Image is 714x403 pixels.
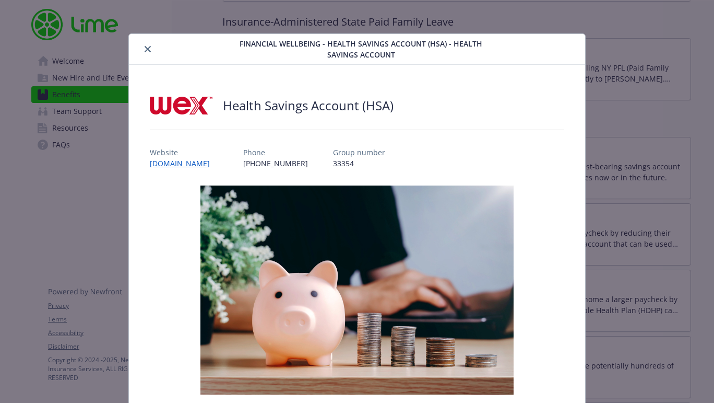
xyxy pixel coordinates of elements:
[150,158,218,168] a: [DOMAIN_NAME]
[243,158,308,169] p: [PHONE_NUMBER]
[333,158,385,169] p: 33354
[243,147,308,158] p: Phone
[141,43,154,55] button: close
[150,90,212,121] img: Wex Inc.
[223,97,394,114] h2: Health Savings Account (HSA)
[200,186,514,395] img: banner
[150,147,218,158] p: Website
[227,38,496,60] span: Financial Wellbeing - Health Savings Account (HSA) - Health Savings Account
[333,147,385,158] p: Group number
